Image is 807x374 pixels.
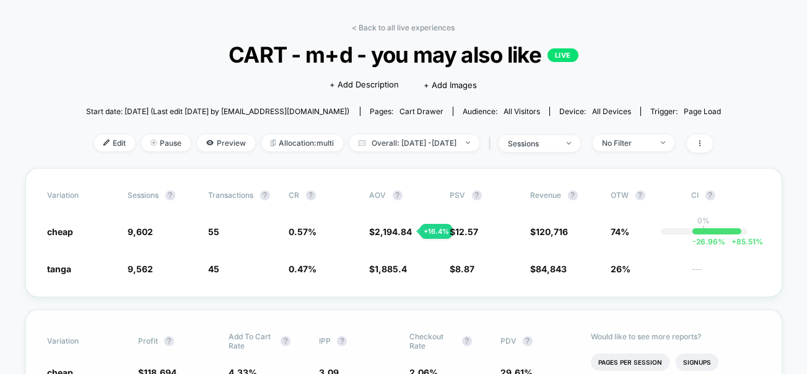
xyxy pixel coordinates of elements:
[375,264,408,274] span: 1,885.4
[611,190,679,200] span: OTW
[424,80,477,90] span: + Add Images
[352,23,455,32] a: < Back to all live experiences
[128,264,154,274] span: 9,562
[500,336,517,345] span: PDV
[138,336,158,345] span: Profit
[676,354,718,371] li: Signups
[725,237,763,246] span: 85.51 %
[531,264,567,274] span: $
[450,226,479,237] span: $
[536,226,569,237] span: 120,716
[370,190,386,200] span: AOV
[48,332,116,350] span: Variation
[94,135,135,151] span: Edit
[289,190,300,200] span: CR
[450,190,466,200] span: PSV
[209,190,254,200] span: Transactions
[463,107,540,116] div: Audience:
[128,226,154,237] span: 9,602
[462,336,472,346] button: ?
[549,107,640,116] span: Device:
[281,336,290,346] button: ?
[568,190,578,200] button: ?
[86,107,349,116] span: Start date: [DATE] (Last edit [DATE] by [EMAIL_ADDRESS][DOMAIN_NAME])
[370,107,443,116] div: Pages:
[337,336,347,346] button: ?
[661,141,665,144] img: end
[141,135,191,151] span: Pause
[547,48,578,62] p: LIVE
[592,107,631,116] span: all devices
[705,190,715,200] button: ?
[421,224,452,239] div: + 16.4 %
[393,190,403,200] button: ?
[229,332,274,350] span: Add To Cart Rate
[197,135,255,151] span: Preview
[349,135,479,151] span: Overall: [DATE] - [DATE]
[209,264,220,274] span: 45
[684,107,721,116] span: Page Load
[591,354,670,371] li: Pages Per Session
[531,190,562,200] span: Revenue
[410,332,456,350] span: Checkout Rate
[48,226,74,237] span: cheap
[128,190,159,200] span: Sessions
[650,107,721,116] div: Trigger:
[289,264,317,274] span: 0.47 %
[48,264,72,274] span: tanga
[370,264,408,274] span: $
[472,190,482,200] button: ?
[567,142,571,145] img: end
[165,190,175,200] button: ?
[375,226,412,237] span: 2,194.84
[271,140,276,146] img: rebalance
[731,237,736,246] span: +
[466,141,470,144] img: end
[504,107,540,116] span: All Visitors
[319,336,331,345] span: IPP
[531,226,569,237] span: $
[456,264,475,274] span: 8.87
[118,42,689,68] span: CART - m+d - you may also like
[359,140,365,146] img: calendar
[635,190,645,200] button: ?
[692,190,760,200] span: CI
[289,226,317,237] span: 0.57 %
[611,226,630,237] span: 74%
[486,135,499,153] span: |
[399,107,443,116] span: cart drawer
[591,332,760,341] p: Would like to see more reports?
[103,140,110,146] img: edit
[602,138,652,148] div: No Filter
[692,237,725,246] span: -26.96 %
[306,190,316,200] button: ?
[450,264,475,274] span: $
[329,79,399,91] span: + Add Description
[48,190,116,200] span: Variation
[261,135,343,151] span: Allocation: multi
[698,216,710,225] p: 0%
[370,226,412,237] span: $
[456,226,479,237] span: 12.57
[692,265,760,275] span: ---
[508,139,557,148] div: sessions
[536,264,567,274] span: 84,843
[164,336,174,346] button: ?
[611,264,631,274] span: 26%
[703,225,705,234] p: |
[209,226,220,237] span: 55
[260,190,270,200] button: ?
[523,336,533,346] button: ?
[150,140,157,146] img: end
